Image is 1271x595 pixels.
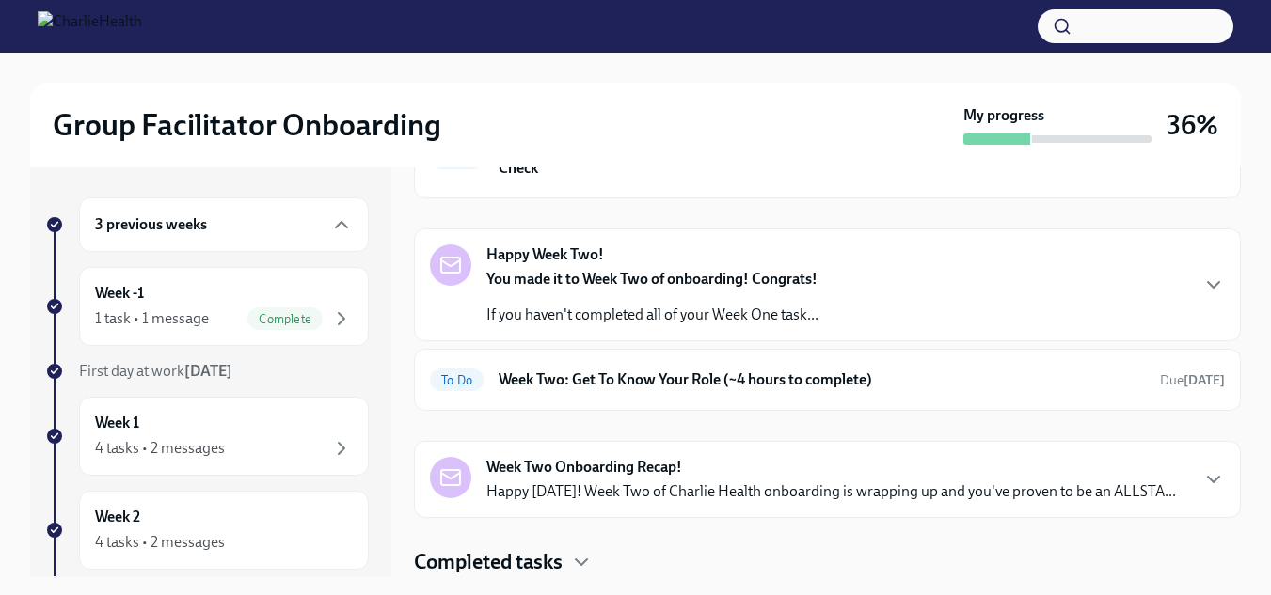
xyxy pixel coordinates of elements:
[247,312,323,326] span: Complete
[45,361,369,382] a: First day at work[DATE]
[486,244,604,265] strong: Happy Week Two!
[499,369,1145,390] h6: Week Two: Get To Know Your Role (~4 hours to complete)
[95,214,207,235] h6: 3 previous weeks
[95,532,225,553] div: 4 tasks • 2 messages
[486,481,1176,502] p: Happy [DATE]! Week Two of Charlie Health onboarding is wrapping up and you've proven to be an ALL...
[45,397,369,476] a: Week 14 tasks • 2 messages
[95,283,144,304] h6: Week -1
[414,548,1241,576] div: Completed tasks
[963,105,1044,126] strong: My progress
[430,373,484,387] span: To Do
[414,548,563,576] h4: Completed tasks
[486,270,818,288] strong: You made it to Week Two of onboarding! Congrats!
[45,491,369,570] a: Week 24 tasks • 2 messages
[1160,371,1225,389] span: August 18th, 2025 10:00
[95,438,225,459] div: 4 tasks • 2 messages
[45,267,369,346] a: Week -11 task • 1 messageComplete
[486,305,818,325] p: If you haven't completed all of your Week One task...
[1160,372,1225,388] span: Due
[53,106,441,144] h2: Group Facilitator Onboarding
[95,507,140,527] h6: Week 2
[95,308,209,329] div: 1 task • 1 message
[95,413,139,433] h6: Week 1
[184,362,232,380] strong: [DATE]
[486,457,682,478] strong: Week Two Onboarding Recap!
[38,11,142,41] img: CharlieHealth
[1167,108,1218,142] h3: 36%
[79,197,369,252] div: 3 previous weeks
[79,362,232,380] span: First day at work
[1184,372,1225,388] strong: [DATE]
[430,365,1225,395] a: To DoWeek Two: Get To Know Your Role (~4 hours to complete)Due[DATE]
